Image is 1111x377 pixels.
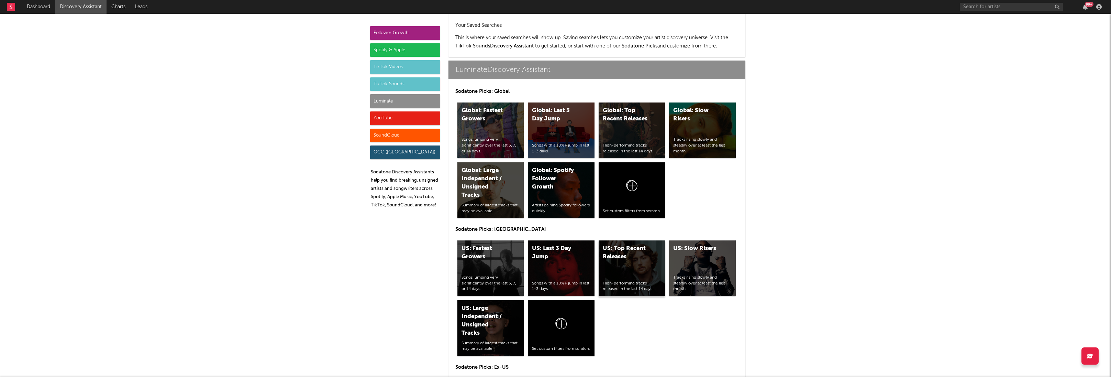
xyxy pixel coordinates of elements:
a: US: Last 3 Day JumpSongs with a 10%+ jump in last 1-3 days. [528,240,595,296]
div: 99 + [1085,2,1093,7]
div: Global: Spotify Follower Growth [532,166,579,191]
a: US: Top Recent ReleasesHigh-performing tracks released in the last 14 days. [599,240,665,296]
div: Summary of largest tracks that may be available. [462,203,520,214]
div: YouTube [370,111,440,125]
div: US: Top Recent Releases [603,245,649,261]
div: TikTok Sounds [370,77,440,91]
div: Songs jumping very significantly over the last 3, 7, or 14 days. [462,275,520,292]
a: Set custom filters from scratch. [599,162,665,218]
div: SoundCloud [370,129,440,142]
input: Search for artists [960,3,1063,11]
div: US: Fastest Growers [462,245,508,261]
div: Tracks rising slowly and steadily over at least the last month. [673,275,732,292]
a: Global: Spotify Follower GrowthArtists gaining Spotify followers quickly. [528,162,595,218]
div: Spotify & Apple [370,43,440,57]
a: Global: Fastest GrowersSongs jumping very significantly over the last 3, 7, or 14 days. [457,103,524,158]
div: Songs with a 10%+ jump in last 1-3 days. [532,281,590,292]
h2: Your Saved Searches [455,21,738,30]
a: Global: Slow RisersTracks rising slowly and steadily over at least the last month. [669,103,736,158]
div: Summary of largest tracks that may be available. [462,341,520,352]
div: High-performing tracks released in the last 14 days. [603,281,661,292]
p: Sodatone Picks: [GEOGRAPHIC_DATA] [455,225,738,234]
a: Set custom filters from scratch. [528,300,595,356]
div: High-performing tracks released in the last 14 days. [603,143,661,154]
div: Global: Fastest Growers [462,107,508,123]
p: Sodatone Picks: Global [455,87,738,96]
a: Global: Last 3 Day JumpSongs with a 10%+ jump in last 1-3 days. [528,103,595,158]
div: Follower Growth [370,26,440,40]
div: US: Slow Risers [673,245,720,253]
div: US: Last 3 Day Jump [532,245,579,261]
div: Songs with a 10%+ jump in last 1-3 days. [532,143,590,154]
div: Artists gaining Spotify followers quickly. [532,203,590,214]
div: Luminate [370,94,440,108]
div: Tracks rising slowly and steadily over at least the last month. [673,137,732,154]
button: 99+ [1083,4,1088,10]
div: Set custom filters from scratch. [532,346,590,352]
p: Sodatone Discovery Assistants help you find breaking, unsigned artists and songwriters across Spo... [371,168,440,209]
div: Global: Large Independent / Unsigned Tracks [462,166,508,200]
a: TikTok SoundsDiscovery Assistant [455,44,534,49]
p: Sodatone Picks: Ex-US [455,363,738,371]
div: Global: Last 3 Day Jump [532,107,579,123]
div: US: Large Independent / Unsigned Tracks [462,304,508,337]
a: LuminateDiscovery Assistant [448,61,745,79]
div: Global: Top Recent Releases [603,107,649,123]
span: Sodatone Picks [622,44,657,49]
a: US: Large Independent / Unsigned TracksSummary of largest tracks that may be available. [457,300,524,356]
div: OCC ([GEOGRAPHIC_DATA]) [370,146,440,159]
div: Songs jumping very significantly over the last 3, 7, or 14 days. [462,137,520,154]
a: Global: Top Recent ReleasesHigh-performing tracks released in the last 14 days. [599,103,665,158]
a: US: Fastest GrowersSongs jumping very significantly over the last 3, 7, or 14 days. [457,240,524,296]
div: Global: Slow Risers [673,107,720,123]
div: TikTok Videos [370,60,440,74]
p: This is where your saved searches will show up. Saving searches lets you customize your artist di... [455,34,738,50]
div: Set custom filters from scratch. [603,208,661,214]
a: Global: Large Independent / Unsigned TracksSummary of largest tracks that may be available. [457,162,524,218]
a: US: Slow RisersTracks rising slowly and steadily over at least the last month. [669,240,736,296]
